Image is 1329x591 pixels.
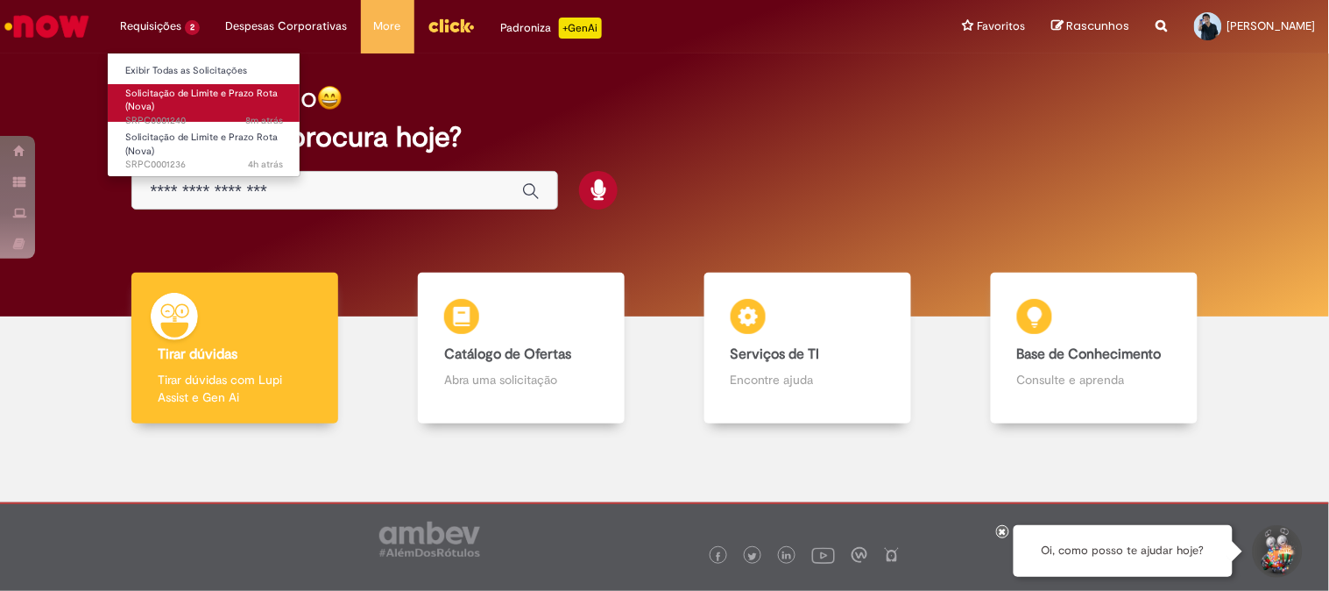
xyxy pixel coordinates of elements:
span: Solicitação de Limite e Prazo Rota (Nova) [125,87,278,114]
span: 8m atrás [245,114,283,127]
img: logo_footer_youtube.png [812,544,835,566]
p: Abra uma solicitação [444,371,598,388]
img: click_logo_yellow_360x200.png [428,12,475,39]
span: More [374,18,401,35]
a: Tirar dúvidas Tirar dúvidas com Lupi Assist e Gen Ai [92,273,378,424]
p: Tirar dúvidas com Lupi Assist e Gen Ai [158,371,312,406]
button: Iniciar Conversa de Suporte [1250,525,1303,578]
p: Encontre ajuda [731,371,885,388]
span: Despesas Corporativas [226,18,348,35]
img: logo_footer_twitter.png [748,552,757,561]
h2: O que você procura hoje? [131,122,1197,153]
time: 29/09/2025 11:42:44 [245,114,283,127]
b: Catálogo de Ofertas [444,345,571,363]
b: Tirar dúvidas [158,345,237,363]
a: Rascunhos [1052,18,1130,35]
span: 2 [185,20,200,35]
span: Favoritos [978,18,1026,35]
a: Aberto SRPC0001240 : Solicitação de Limite e Prazo Rota (Nova) [108,84,300,122]
img: logo_footer_ambev_rotulo_gray.png [379,522,480,557]
img: happy-face.png [317,85,343,110]
span: [PERSON_NAME] [1227,18,1316,33]
a: Aberto SRPC0001236 : Solicitação de Limite e Prazo Rota (Nova) [108,128,300,166]
a: Exibir Todas as Solicitações [108,61,300,81]
b: Serviços de TI [731,345,820,363]
a: Serviços de TI Encontre ajuda [665,273,951,424]
p: Consulte e aprenda [1017,371,1171,388]
img: logo_footer_linkedin.png [782,552,791,562]
div: Oi, como posso te ajudar hoje? [1014,525,1233,577]
div: Padroniza [501,18,602,39]
span: SRPC0001236 [125,158,283,172]
b: Base de Conhecimento [1017,345,1162,363]
a: Catálogo de Ofertas Abra uma solicitação [378,273,665,424]
span: SRPC0001240 [125,114,283,128]
span: 4h atrás [248,158,283,171]
img: ServiceNow [2,9,92,44]
span: Solicitação de Limite e Prazo Rota (Nova) [125,131,278,158]
img: logo_footer_facebook.png [714,552,723,561]
span: Requisições [120,18,181,35]
span: Rascunhos [1067,18,1130,34]
time: 29/09/2025 07:57:22 [248,158,283,171]
p: +GenAi [559,18,602,39]
img: logo_footer_workplace.png [852,547,867,563]
a: Base de Conhecimento Consulte e aprenda [951,273,1237,424]
ul: Requisições [107,53,300,177]
img: logo_footer_naosei.png [884,547,900,563]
